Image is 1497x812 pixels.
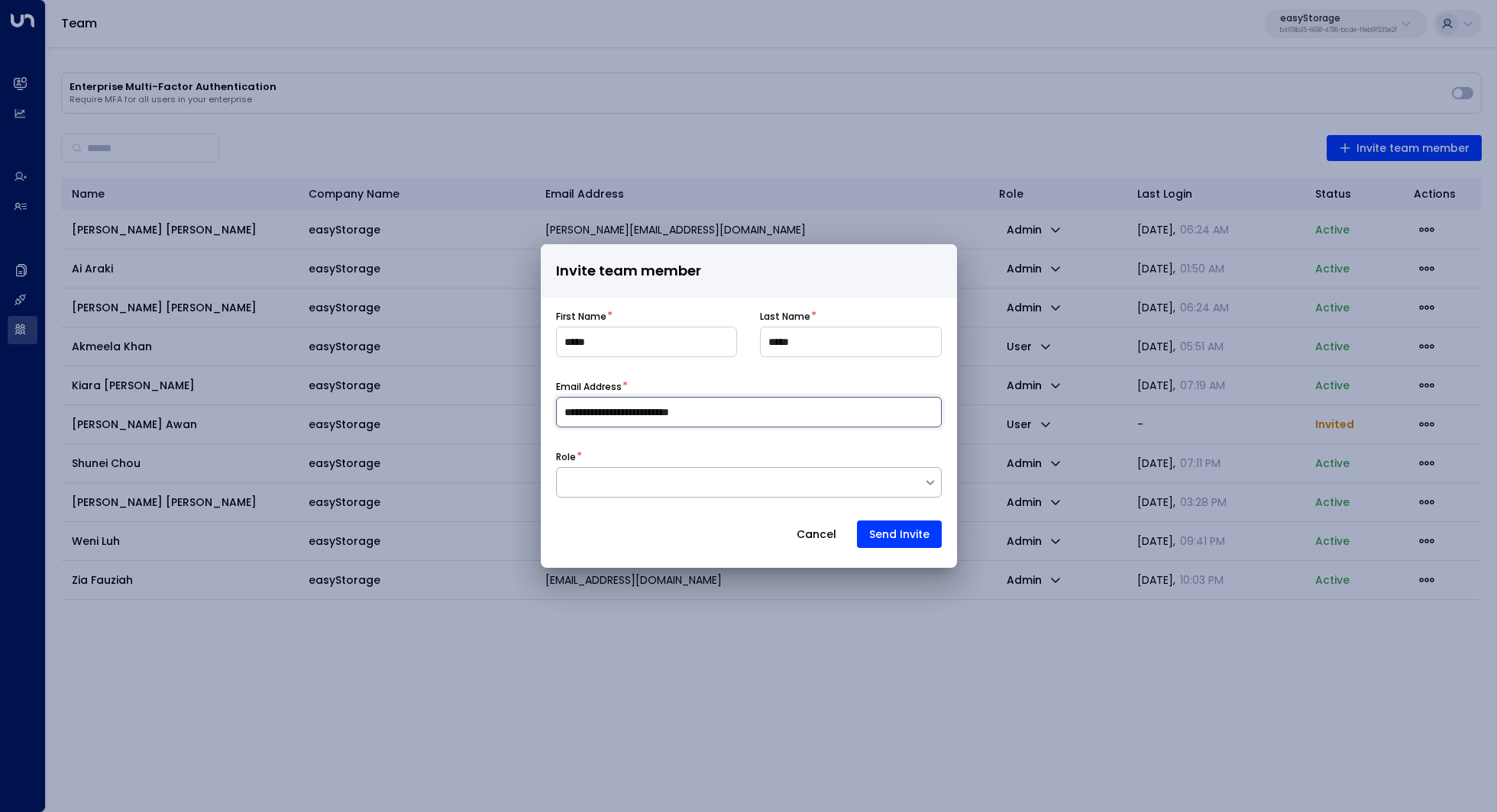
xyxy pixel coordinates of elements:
label: Last Name [760,310,810,324]
button: Send Invite [857,520,942,548]
label: Role [556,450,576,464]
label: First Name [556,310,606,324]
button: Cancel [784,520,849,548]
span: Invite team member [556,260,701,282]
label: Email Address [556,380,622,394]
